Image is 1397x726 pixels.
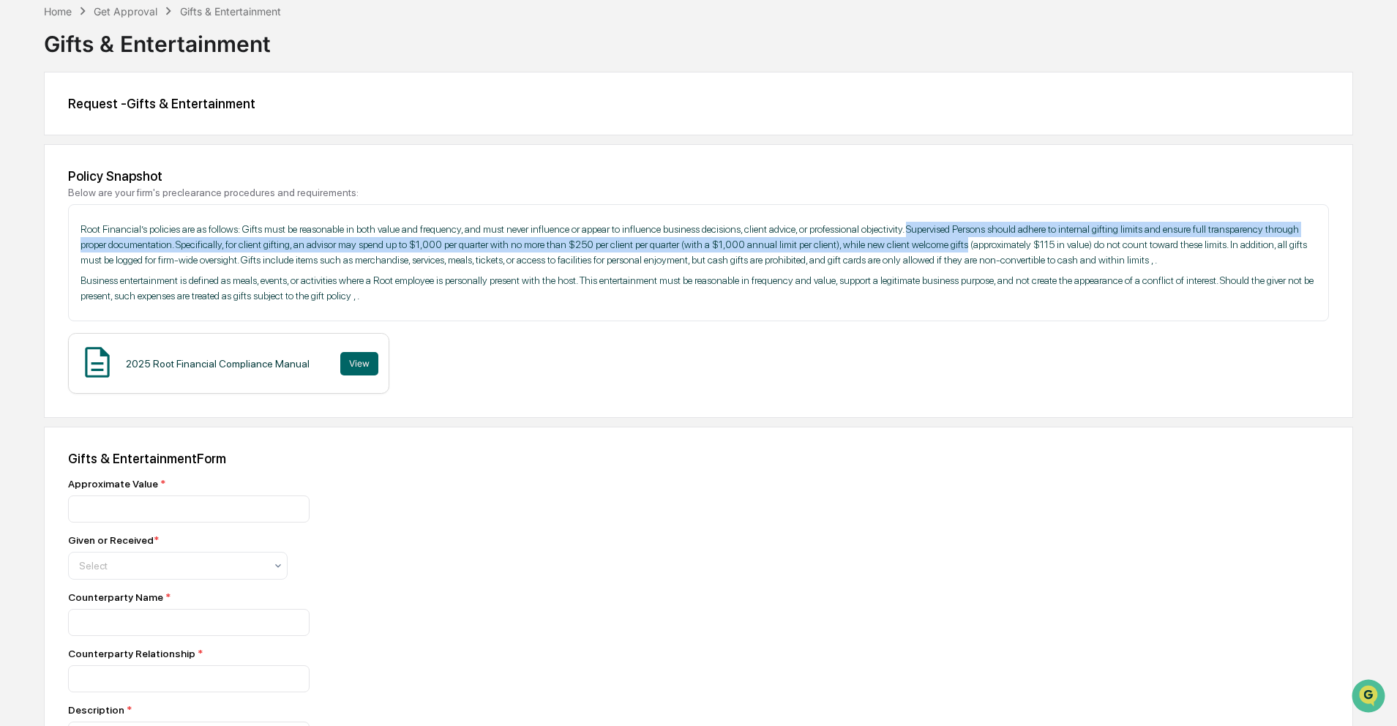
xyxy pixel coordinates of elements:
p: Business entertainment is defined as meals, events, or activities where a Root employee is person... [80,273,1317,304]
button: View [340,352,378,375]
button: Start new chat [249,116,266,134]
span: Data Lookup [29,212,92,227]
img: Document Icon [79,344,116,381]
div: Counterparty Name [68,591,580,603]
div: Gifts & Entertainment [180,5,281,18]
div: Start new chat [50,112,240,127]
div: 🔎 [15,214,26,225]
a: 🔎Data Lookup [9,206,98,233]
div: Gifts & Entertainment Form [68,451,1329,466]
div: Below are your firm's preclearance procedures and requirements: [68,187,1329,198]
div: 🖐️ [15,186,26,198]
div: Given or Received [68,534,159,546]
div: Home [44,5,72,18]
p: How can we help? [15,31,266,54]
span: Pylon [146,248,177,259]
a: Powered byPylon [103,247,177,259]
span: Attestations [121,184,181,199]
div: Get Approval [94,5,157,18]
div: Counterparty Relationship [68,648,580,659]
div: Approximate Value [68,478,580,490]
p: Root Financial’s policies are as follows: Gifts must be reasonable in both value and frequency, a... [80,222,1317,268]
div: Request - Gifts & Entertainment [68,96,1329,111]
div: Description [68,704,580,716]
a: 🗄️Attestations [100,179,187,205]
div: Policy Snapshot [68,168,1329,184]
img: 1746055101610-c473b297-6a78-478c-a979-82029cc54cd1 [15,112,41,138]
div: Gifts & Entertainment [44,19,1353,57]
iframe: Open customer support [1350,678,1390,717]
div: 2025 Root Financial Compliance Manual [126,358,310,370]
span: Preclearance [29,184,94,199]
div: We're available if you need us! [50,127,185,138]
a: 🖐️Preclearance [9,179,100,205]
div: 🗄️ [106,186,118,198]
